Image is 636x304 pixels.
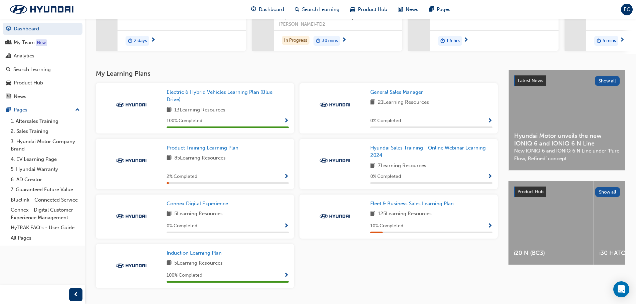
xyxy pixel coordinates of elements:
[14,39,35,46] div: My Team
[8,154,82,165] a: 4. EV Learning Page
[113,101,150,108] img: Trak
[174,154,226,163] span: 85 Learning Resources
[440,37,445,45] span: duration-icon
[167,259,172,268] span: book-icon
[174,210,223,218] span: 5 Learning Resources
[8,116,82,126] a: 1. Aftersales Training
[3,50,82,62] a: Analytics
[8,223,82,233] a: HyTRAK FAQ's - User Guide
[508,181,594,265] a: i20 N (BC3)
[613,281,629,297] div: Open Intercom Messenger
[13,66,51,73] div: Search Learning
[487,117,492,125] button: Show Progress
[370,200,456,208] a: Fleet & Business Sales Learning Plan
[259,6,284,13] span: Dashboard
[3,21,82,104] button: DashboardMy TeamAnalyticsSearch LearningProduct HubNews
[75,106,80,114] span: up-icon
[36,39,47,46] div: Tooltip anchor
[167,106,172,114] span: book-icon
[167,222,197,230] span: 0 % Completed
[378,98,429,107] span: 21 Learning Resources
[378,162,426,170] span: 7 Learning Resources
[96,70,498,77] h3: My Learning Plans
[167,154,172,163] span: book-icon
[487,118,492,124] span: Show Progress
[624,6,630,13] span: EC
[350,5,355,14] span: car-icon
[514,75,620,86] a: Latest NewsShow all
[518,78,543,83] span: Latest News
[514,132,620,147] span: Hyundai Motor unveils the new IONIQ 6 and IONIQ 6 N Line
[597,37,601,45] span: duration-icon
[3,90,82,103] a: News
[167,201,228,207] span: Connex Digital Experience
[370,222,403,230] span: 10 % Completed
[370,173,401,181] span: 0 % Completed
[167,250,222,256] span: Induction Learning Plan
[3,2,80,16] img: Trak
[393,3,424,16] a: news-iconNews
[508,70,625,171] a: Latest NewsShow allHyundai Motor unveils the new IONIQ 6 and IONIQ 6 N LineNew IONIQ 6 and IONIQ ...
[174,106,225,114] span: 13 Learning Resources
[167,144,241,152] a: Product Training Learning Plan
[3,104,82,116] button: Pages
[406,6,418,13] span: News
[437,6,450,13] span: Pages
[621,4,633,15] button: EC
[284,174,289,180] span: Show Progress
[73,291,78,299] span: prev-icon
[6,26,11,32] span: guage-icon
[284,273,289,279] span: Show Progress
[167,88,289,103] a: Electric & Hybrid Vehicles Learning Plan (Blue Drive)
[3,63,82,76] a: Search Learning
[316,213,353,220] img: Trak
[6,80,11,86] span: car-icon
[302,6,340,13] span: Search Learning
[316,37,321,45] span: duration-icon
[370,210,375,218] span: book-icon
[8,185,82,195] a: 7. Guaranteed Future Value
[251,5,256,14] span: guage-icon
[246,3,289,16] a: guage-iconDashboard
[595,76,620,86] button: Show all
[282,36,309,45] div: In Progress
[358,6,387,13] span: Product Hub
[487,223,492,229] span: Show Progress
[620,37,625,43] span: next-icon
[322,37,338,45] span: 30 mins
[370,162,375,170] span: book-icon
[316,101,353,108] img: Trak
[514,147,620,162] span: New IONIQ 6 and IONIQ 6 N Line under ‘Pure Flow, Refined’ concept.
[6,53,11,59] span: chart-icon
[370,201,454,207] span: Fleet & Business Sales Learning Plan
[487,173,492,181] button: Show Progress
[370,89,423,95] span: General Sales Manager
[8,205,82,223] a: Connex - Digital Customer Experience Management
[279,21,397,28] span: [PERSON_NAME]-TD2
[167,145,238,151] span: Product Training Learning Plan
[284,271,289,280] button: Show Progress
[6,67,11,73] span: search-icon
[514,249,588,257] span: i20 N (BC3)
[8,233,82,243] a: All Pages
[167,249,224,257] a: Induction Learning Plan
[289,3,345,16] a: search-iconSearch Learning
[398,5,403,14] span: news-icon
[113,157,150,164] img: Trak
[595,187,620,197] button: Show all
[487,174,492,180] span: Show Progress
[517,189,544,195] span: Product Hub
[603,37,616,45] span: 5 mins
[6,94,11,100] span: news-icon
[316,157,353,164] img: Trak
[3,23,82,35] a: Dashboard
[8,175,82,185] a: 6. AD Creator
[167,272,202,279] span: 100 % Completed
[3,36,82,49] a: My Team
[167,210,172,218] span: book-icon
[167,89,272,103] span: Electric & Hybrid Vehicles Learning Plan (Blue Drive)
[370,144,492,159] a: Hyundai Sales Training - Online Webinar Learning 2024
[134,37,147,45] span: 2 days
[128,37,133,45] span: duration-icon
